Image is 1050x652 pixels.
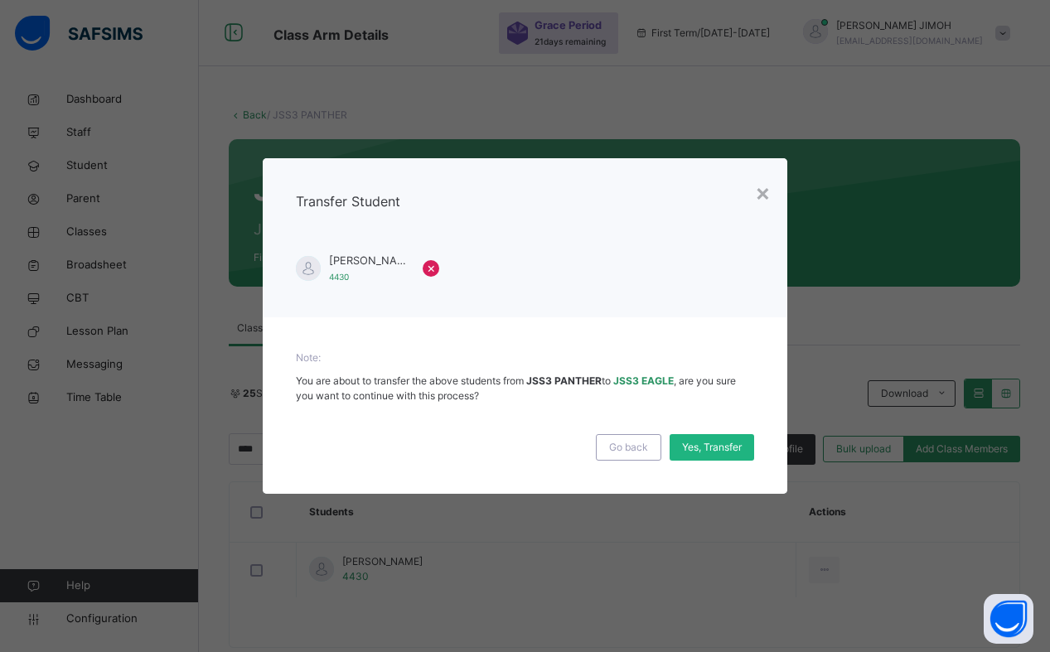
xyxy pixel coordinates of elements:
span: 4430 [329,272,349,282]
span: [PERSON_NAME] [329,253,406,268]
b: JSS3 PANTHER [526,374,602,387]
button: Open asap [984,594,1033,644]
span: You are about to transfer the above students from to , are you sure you want to continue with thi... [296,374,736,402]
div: × [755,175,771,210]
b: JSS3 EAGLE [613,374,674,387]
span: Transfer Student [296,193,400,210]
span: Yes, Transfer [682,440,742,455]
span: Go back [609,440,648,455]
span: Note: [296,350,755,365]
span: × [427,258,436,278]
